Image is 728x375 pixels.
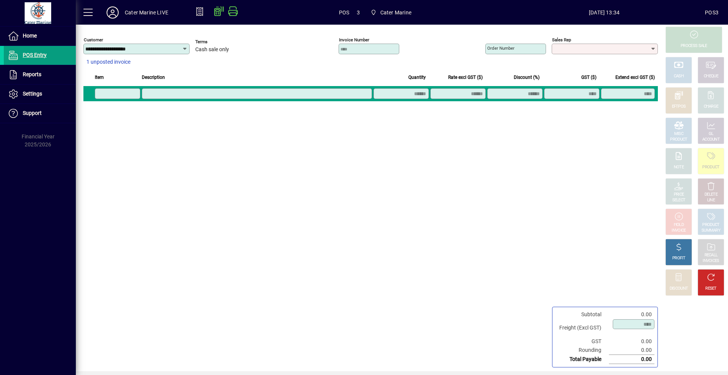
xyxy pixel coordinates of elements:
td: Subtotal [555,310,609,319]
span: Cater Marine [380,6,411,19]
mat-label: Order number [487,46,515,51]
span: Extend excl GST ($) [615,73,655,82]
div: GL [709,131,714,137]
div: NOTE [674,165,684,170]
div: POS3 [705,6,719,19]
mat-label: Customer [84,37,103,42]
td: 0.00 [609,346,654,355]
div: PRODUCT [670,137,687,143]
div: CHEQUE [704,74,718,79]
a: Settings [4,85,76,104]
td: 0.00 [609,310,654,319]
div: CASH [674,74,684,79]
span: Settings [23,91,42,97]
td: Freight (Excl GST) [555,319,609,337]
td: GST [555,337,609,346]
div: SUMMARY [701,228,720,234]
span: 1 unposted invoice [86,58,130,66]
span: Reports [23,71,41,77]
div: SELECT [672,198,686,203]
span: Support [23,110,42,116]
td: 0.00 [609,337,654,346]
span: POS [339,6,350,19]
td: Total Payable [555,355,609,364]
div: HOLD [674,222,684,228]
div: CHARGE [704,104,719,110]
span: 3 [357,6,360,19]
span: Cater Marine [367,6,414,19]
a: Reports [4,65,76,84]
span: Description [142,73,165,82]
a: Home [4,27,76,46]
div: EFTPOS [672,104,686,110]
div: MISC [674,131,683,137]
div: PROFIT [672,256,685,261]
div: PRODUCT [702,165,719,170]
span: Home [23,33,37,39]
span: POS Entry [23,52,47,58]
div: DISCOUNT [670,286,688,292]
div: RESET [705,286,717,292]
div: INVOICES [703,258,719,264]
td: Rounding [555,346,609,355]
div: DELETE [704,192,717,198]
button: 1 unposted invoice [83,55,133,69]
mat-label: Sales rep [552,37,571,42]
span: Terms [195,39,241,44]
div: RECALL [704,253,718,258]
span: Discount (%) [514,73,540,82]
div: INVOICE [672,228,686,234]
span: Rate excl GST ($) [448,73,483,82]
button: Profile [100,6,125,19]
div: Cater Marine LIVE [125,6,168,19]
span: Cash sale only [195,47,229,53]
a: Support [4,104,76,123]
div: PRICE [674,192,684,198]
span: Item [95,73,104,82]
div: PRODUCT [702,222,719,228]
span: GST ($) [581,73,596,82]
span: Quantity [408,73,426,82]
span: [DATE] 13:34 [504,6,705,19]
td: 0.00 [609,355,654,364]
div: ACCOUNT [702,137,720,143]
div: PROCESS SALE [681,43,707,49]
mat-label: Invoice number [339,37,369,42]
div: LINE [707,198,715,203]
